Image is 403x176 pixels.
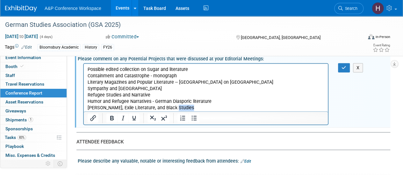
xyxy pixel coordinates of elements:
[353,63,363,73] button: X
[39,35,53,39] span: (4 days)
[343,6,357,11] span: Search
[45,6,101,11] span: A&P Conference Workspace
[373,44,390,47] div: Event Rating
[5,44,32,51] td: Tags
[5,64,25,69] span: Booth
[5,126,33,131] span: Sponsorships
[5,135,26,140] span: Tasks
[129,114,140,123] button: Underline
[0,80,67,88] a: Travel Reservations
[0,71,67,80] a: Staff
[241,35,320,40] span: [GEOGRAPHIC_DATA], [GEOGRAPHIC_DATA]
[43,159,54,168] td: Personalize Event Tab Strip
[372,2,384,14] img: Hali Han
[0,142,67,151] a: Playbook
[38,44,81,51] div: Bloomsbury Academic
[0,151,67,160] a: Misc. Expenses & Credits
[5,117,33,122] span: Shipments
[0,62,67,71] a: Booth
[0,98,67,106] a: Asset Reservations
[334,3,363,14] a: Search
[334,33,390,43] div: Event Format
[88,114,98,123] button: Insert/edit link
[5,81,44,87] span: Travel Reservations
[0,53,67,62] a: Event Information
[0,89,67,97] a: Conference Report
[5,99,43,104] span: Asset Reservations
[18,135,26,140] span: 83%
[20,65,24,68] i: Booth reservation complete
[189,114,199,123] button: Bullet list
[375,34,390,39] div: In-Person
[118,114,128,123] button: Italic
[4,15,241,22] p: [PERSON_NAME] NDGS
[0,116,67,124] a: Shipments1
[5,34,38,39] span: [DATE] [DATE]
[0,133,67,142] a: Tasks83%
[104,34,141,40] button: Committed
[78,156,390,165] div: Please describe any valuable, notable or interesting feedback from attendees:
[5,5,37,12] img: ExhibitDay
[76,139,385,145] div: ATTENDEE FEEDBACK
[177,114,188,123] button: Numbered list
[0,125,67,133] a: Sponsorships
[28,117,33,122] span: 1
[5,73,15,78] span: Staff
[4,3,241,15] p: Red Orchestra / Nazi [DEMOGRAPHIC_DATA] Posters, Nazi, Facism, Visual Cultures and German Context...
[368,34,374,39] img: Format-Inperson.png
[4,3,241,41] body: Rich Text Area. Press ALT-0 for help.
[159,114,169,123] button: Superscript
[5,55,41,60] span: Event Information
[78,54,390,62] div: Please comment on any Potential Projects that were discussed at your Editorial Meetings:
[148,114,158,123] button: Subscript
[5,153,55,158] span: Misc. Expenses & Credits
[3,19,357,31] div: German Studies Association (GSA 2025)
[101,44,114,51] div: FY26
[5,90,42,96] span: Conference Report
[18,34,25,39] span: to
[5,108,26,113] span: Giveaways
[83,44,99,51] div: History
[84,64,328,111] iframe: Rich Text Area
[54,159,67,168] td: Toggle Event Tabs
[5,144,24,149] span: Playbook
[106,114,117,123] button: Bold
[21,45,32,50] a: Edit
[4,22,241,28] p: Representing Social Precarity
[241,159,251,164] a: Edit
[0,107,67,115] a: Giveaways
